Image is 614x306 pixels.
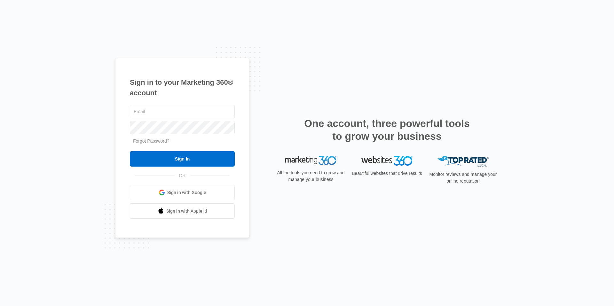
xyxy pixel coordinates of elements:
[130,77,235,98] h1: Sign in to your Marketing 360® account
[275,169,347,183] p: All the tools you need to grow and manage your business
[130,185,235,200] a: Sign in with Google
[166,208,207,215] span: Sign in with Apple Id
[437,156,489,167] img: Top Rated Local
[175,172,190,179] span: OR
[130,105,235,118] input: Email
[427,171,499,184] p: Monitor reviews and manage your online reputation
[285,156,336,165] img: Marketing 360
[130,151,235,167] input: Sign In
[133,138,169,144] a: Forgot Password?
[361,156,413,165] img: Websites 360
[351,170,423,177] p: Beautiful websites that drive results
[302,117,472,143] h2: One account, three powerful tools to grow your business
[130,203,235,219] a: Sign in with Apple Id
[167,189,206,196] span: Sign in with Google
